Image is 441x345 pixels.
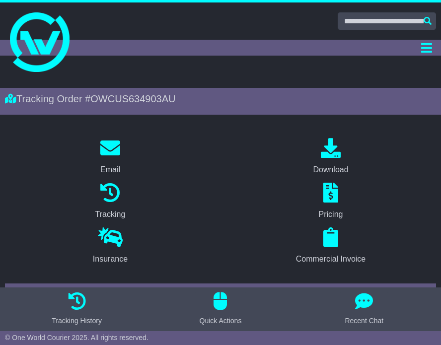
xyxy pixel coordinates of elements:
[89,179,132,224] a: Tracking
[313,164,348,176] div: Download
[90,93,175,104] span: OWCUS634903AU
[200,316,242,326] div: Quick Actions
[417,40,436,56] button: Toggle navigation
[194,292,248,326] button: Quick Actions
[46,292,108,326] button: Tracking History
[296,253,366,265] div: Commercial Invoice
[339,292,389,326] button: Recent Chat
[312,179,350,224] a: Pricing
[319,208,343,220] div: Pricing
[5,334,148,342] span: © One World Courier 2025. All rights reserved.
[95,208,126,220] div: Tracking
[5,283,436,310] div: Manage collection
[94,135,127,179] a: Email
[290,224,372,269] a: Commercial Invoice
[100,164,120,176] div: Email
[5,93,436,105] div: Tracking Order #
[306,135,355,179] a: Download
[345,316,383,326] div: Recent Chat
[52,316,102,326] div: Tracking History
[93,253,128,265] div: Insurance
[86,224,134,269] a: Insurance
